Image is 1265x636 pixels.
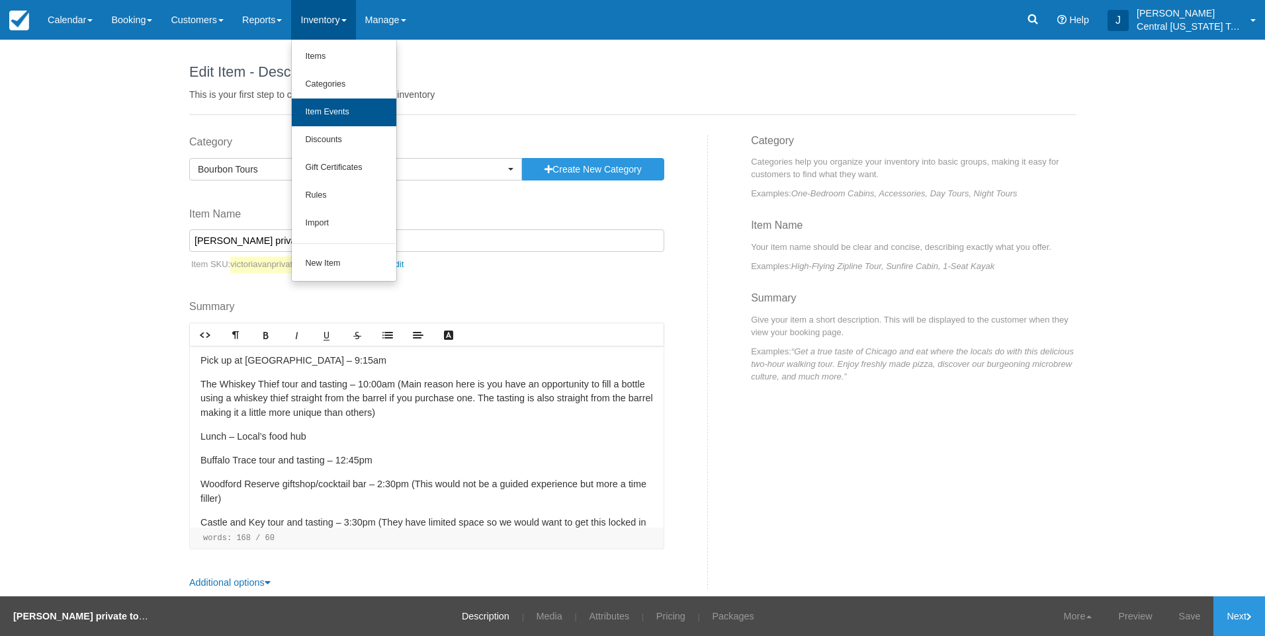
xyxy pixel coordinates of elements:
[751,313,1076,338] p: Give your item a short description. This will be displayed to the customer when they view your bo...
[230,257,409,273] a: victoriavanprivatetour6guests11-15-2025
[751,241,1076,253] p: Your item name should be clear and concise, describing exactly what you offer.
[200,477,653,506] p: Woodford Reserve giftshop/cocktail bar – 2:30pm (This would not be a guided experience but more a...
[220,324,251,346] a: Format
[791,261,994,271] em: High-Flying Zipline Tour, Sunfire Cabin, 1-Seat Kayak
[751,345,1076,383] p: Examples:
[189,207,664,222] label: Item Name
[312,324,342,346] a: Underline
[1213,596,1265,636] a: Next
[200,516,653,544] p: Castle and Key tour and tasting – 3:30pm (They have limited space so we would want to get this lo...
[200,430,653,444] p: Lunch – Local’s food hub
[751,292,1076,313] h3: Summary
[579,596,639,636] a: Attributes
[1137,7,1243,20] p: [PERSON_NAME]
[372,324,403,346] a: Lists
[522,158,664,180] button: Create New Category
[9,11,29,30] img: checkfront-main-nav-mini-logo.png
[1051,596,1106,636] a: More
[433,324,464,346] a: Text Color
[751,155,1076,180] p: Categories help you organize your inventory into basic groups, making it easy for customers to fi...
[189,299,664,315] label: Summary
[1137,20,1243,33] p: Central [US_STATE] Tours
[281,324,312,346] a: Italic
[292,126,396,154] a: Discounts
[292,250,396,278] a: New Item
[751,346,1074,381] em: “Get a true taste of Chicago and eat where the locals do with this delicious two-hour walking tou...
[292,99,396,126] a: Item Events
[527,596,572,636] a: Media
[189,64,1076,80] h1: Edit Item - Description
[292,182,396,210] a: Rules
[292,210,396,237] a: Import
[291,40,397,282] ul: Inventory
[189,257,664,273] p: Item SKU:
[189,135,664,150] label: Category
[403,324,433,346] a: Align
[200,354,653,368] p: Pick up at [GEOGRAPHIC_DATA] – 9:15am
[1057,15,1067,24] i: Help
[196,533,282,543] li: words: 168 / 60
[751,187,1076,200] p: Examples:
[1108,10,1129,31] div: J
[189,229,664,252] input: Enter a new Item Name
[189,158,522,180] button: Bourbon Tours
[1069,15,1089,25] span: Help
[13,611,224,621] strong: [PERSON_NAME] private tour 6 guests [DATE]
[251,324,281,346] a: Bold
[703,596,764,636] a: Packages
[200,378,653,420] p: The Whiskey Thief tour and tasting – 10:00am (Main reason here is you have an opportunity to fill...
[189,577,271,588] a: Additional options
[200,454,653,468] p: Buffalo Trace tour and tasting – 12:45pm
[646,596,695,636] a: Pricing
[452,596,519,636] a: Description
[1105,596,1165,636] a: Preview
[292,43,396,71] a: Items
[189,88,1076,101] p: This is your first step to creating your item for your inventory
[342,324,372,346] a: Strikethrough
[1166,596,1214,636] a: Save
[791,188,1018,198] em: One-Bedroom Cabins, Accessories, Day Tours, Night Tours
[292,71,396,99] a: Categories
[751,260,1076,272] p: Examples:
[751,135,1076,156] h3: Category
[198,163,505,176] span: Bourbon Tours
[292,154,396,182] a: Gift Certificates
[751,219,1076,241] h3: Item Name
[190,324,220,346] a: HTML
